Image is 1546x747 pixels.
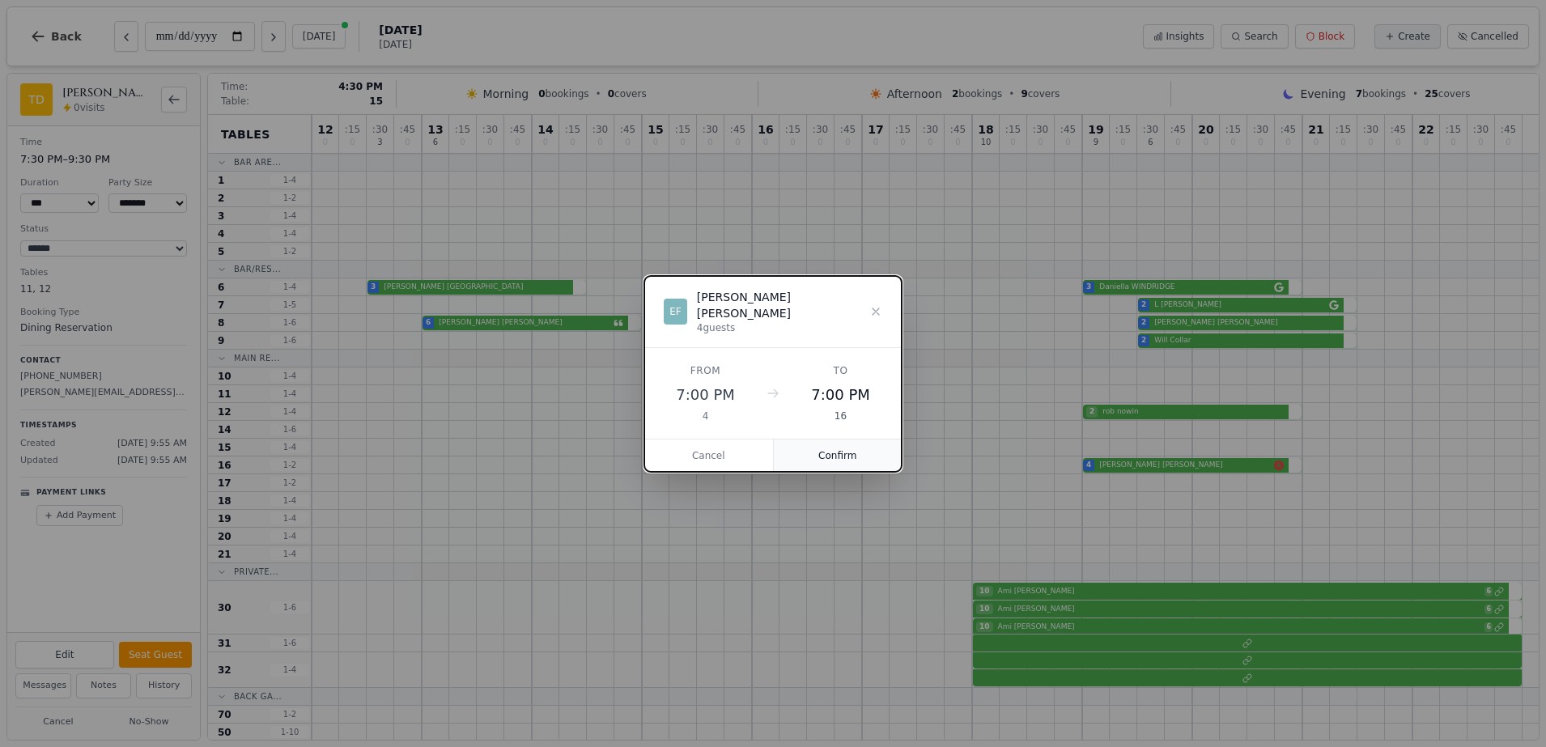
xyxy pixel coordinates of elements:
[664,384,747,406] div: 7:00 PM
[664,364,747,377] div: From
[644,439,774,472] button: Cancel
[799,384,882,406] div: 7:00 PM
[799,410,882,422] div: 16
[774,439,903,472] button: Confirm
[664,299,687,325] div: EF
[799,364,882,377] div: To
[697,321,869,334] div: 4 guests
[664,410,747,422] div: 4
[697,289,869,321] div: [PERSON_NAME] [PERSON_NAME]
